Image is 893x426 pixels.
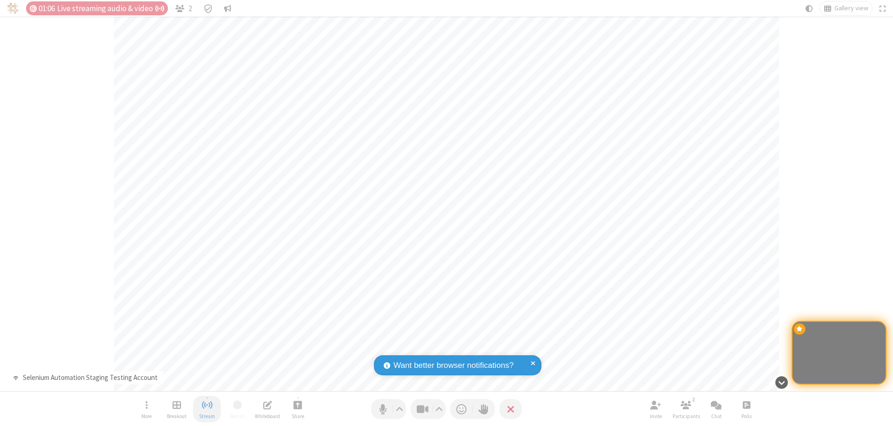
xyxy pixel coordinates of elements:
span: 01:06 [39,4,55,13]
button: Open participant list [672,396,700,422]
button: Hide [772,371,791,393]
span: Gallery view [834,5,868,12]
button: Stop video (⌘+Shift+V) [411,399,446,419]
span: Invite [650,413,662,419]
span: Breakout [167,413,187,419]
button: Open poll [733,396,760,422]
span: Whiteboard [255,413,280,419]
div: Selenium Automation Staging Testing Account [19,373,161,383]
button: Manage Breakout Rooms [163,396,191,422]
button: Raise hand [473,399,495,419]
button: Invite participants (⌘+Shift+I) [642,396,670,422]
span: Live streaming audio & video [57,4,164,13]
span: Chat [711,413,722,419]
span: Want better browser notifications? [393,359,513,372]
button: Open menu [133,396,160,422]
button: Fullscreen [876,1,890,15]
img: QA Selenium DO NOT DELETE OR CHANGE [7,3,19,14]
button: Mute (⌘+Shift+A) [371,399,406,419]
span: Record [230,413,245,419]
button: End or leave meeting [500,399,522,419]
button: Open chat [702,396,730,422]
div: 2 [690,395,698,404]
span: Stream [199,413,215,419]
span: More [141,413,152,419]
button: Conversation [220,1,235,15]
button: Stop streaming [193,396,221,422]
span: Polls [741,413,752,419]
div: Timer [26,1,168,15]
button: Unable to start recording without first stopping streaming [223,396,251,422]
div: Meeting details Encryption enabled [199,1,217,15]
button: Audio settings [393,399,406,419]
button: Send a reaction [450,399,473,419]
button: Start sharing [284,396,312,422]
span: Share [292,413,304,419]
span: Auto broadcast is active [155,5,164,13]
button: Using system theme [802,1,817,15]
span: Participants [673,413,700,419]
span: 2 [188,4,192,13]
button: Change layout [820,1,872,15]
button: Open shared whiteboard [253,396,281,422]
button: Open participant list [172,1,196,15]
button: Video setting [433,399,446,419]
